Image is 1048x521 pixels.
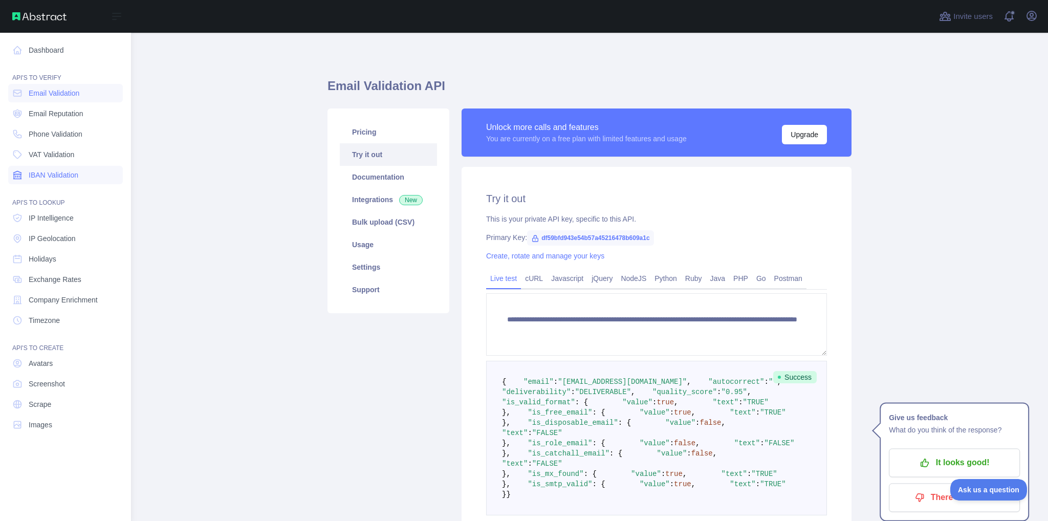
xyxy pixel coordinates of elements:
span: : [661,470,665,478]
h2: Try it out [486,191,827,206]
span: VAT Validation [29,149,74,160]
a: Phone Validation [8,125,123,143]
div: API'S TO CREATE [8,332,123,352]
span: : { [575,398,588,406]
a: Email Validation [8,84,123,102]
div: You are currently on a free plan with limited features and usage [486,134,687,144]
a: Integrations New [340,188,437,211]
span: }, [502,419,511,427]
span: : [528,460,532,468]
a: Create, rotate and manage your keys [486,252,604,260]
span: }, [502,408,511,417]
a: Bulk upload (CSV) [340,211,437,233]
div: Unlock more calls and features [486,121,687,134]
a: Javascript [547,270,587,287]
span: , [747,388,751,396]
iframe: Toggle Customer Support [950,479,1028,501]
span: Images [29,420,52,430]
span: IP Geolocation [29,233,76,244]
span: "TRUE" [760,408,785,417]
a: Timezone [8,311,123,330]
span: "text" [730,408,755,417]
span: df59bfd943e54b57a45216478b609a1c [527,230,654,246]
span: { [502,378,506,386]
a: Pricing [340,121,437,143]
div: This is your private API key, specific to this API. [486,214,827,224]
span: , [631,388,635,396]
span: : { [592,408,605,417]
a: Live test [486,270,521,287]
a: PHP [729,270,752,287]
span: }, [502,480,511,488]
a: IP Geolocation [8,229,123,248]
span: : { [592,480,605,488]
span: : [687,449,691,458]
span: false [691,449,713,458]
span: , [691,480,695,488]
span: true [665,470,683,478]
span: Exchange Rates [29,274,81,285]
a: Settings [340,256,437,278]
a: Usage [340,233,437,256]
span: "value" [657,449,687,458]
span: : [760,439,764,447]
span: Phone Validation [29,129,82,139]
span: "value" [640,480,670,488]
span: "DELIVERABLE" [575,388,631,396]
a: Go [752,270,770,287]
span: : [738,398,743,406]
span: "deliverability" [502,388,571,396]
span: "text" [502,460,528,468]
a: Exchange Rates [8,270,123,289]
span: "quality_score" [652,388,717,396]
span: : { [609,449,622,458]
a: IP Intelligence [8,209,123,227]
span: , [713,449,717,458]
span: "text" [722,470,747,478]
span: "is_mx_found" [528,470,583,478]
span: "FALSE" [532,460,562,468]
span: , [691,408,695,417]
h1: Email Validation API [327,78,851,102]
span: "[EMAIL_ADDRESS][DOMAIN_NAME]" [558,378,687,386]
span: : [528,429,532,437]
a: Ruby [681,270,706,287]
span: Email Validation [29,88,79,98]
div: Primary Key: [486,232,827,243]
a: VAT Validation [8,145,123,164]
span: "text" [730,480,755,488]
span: IBAN Validation [29,170,78,180]
button: Invite users [937,8,995,25]
span: : [765,378,769,386]
span: Scrape [29,399,51,409]
span: , [683,470,687,478]
span: : { [618,419,631,427]
span: } [506,490,510,498]
span: "email" [523,378,554,386]
a: Scrape [8,395,123,414]
span: : [670,408,674,417]
span: , [687,378,691,386]
span: "is_valid_format" [502,398,575,406]
span: : { [584,470,597,478]
a: Try it out [340,143,437,166]
span: : [652,398,657,406]
span: : [670,439,674,447]
span: true [657,398,674,406]
span: "autocorrect" [708,378,764,386]
a: jQuery [587,270,617,287]
span: Holidays [29,254,56,264]
div: API'S TO VERIFY [8,61,123,82]
span: }, [502,470,511,478]
span: "value" [622,398,652,406]
span: "text" [713,398,738,406]
a: Postman [770,270,806,287]
span: , [722,419,726,427]
span: "is_catchall_email" [528,449,609,458]
span: }, [502,439,511,447]
span: Avatars [29,358,53,368]
span: , [777,378,781,386]
span: , [674,398,678,406]
span: "TRUE" [751,470,777,478]
span: : [695,419,700,427]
